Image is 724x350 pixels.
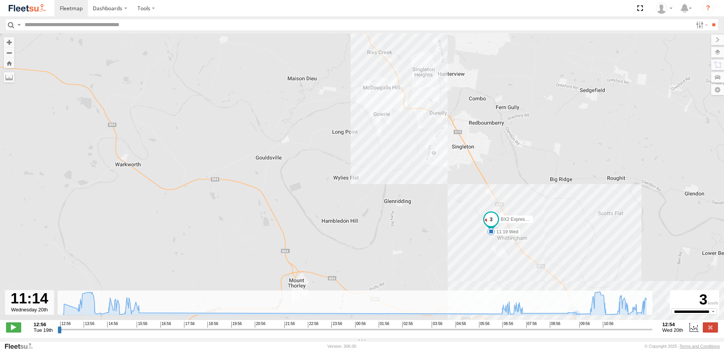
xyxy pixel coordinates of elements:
span: 06:56 [502,322,513,328]
span: 18:56 [208,322,218,328]
a: Visit our Website [4,342,39,350]
span: 04:56 [456,322,466,328]
button: Zoom out [4,47,14,58]
div: Version: 306.00 [328,344,356,348]
label: Search Query [16,19,22,30]
label: Search Filter Options [693,19,709,30]
i: ? [702,2,714,14]
label: Play/Stop [6,322,21,332]
span: 14:56 [107,322,118,328]
label: 11:19 Wed [491,228,521,235]
label: Close [703,322,718,332]
div: © Copyright 2025 - [644,344,720,348]
span: 13:56 [84,322,94,328]
span: BX2 Express Ute [501,217,535,222]
span: 09:56 [579,322,590,328]
span: 20:56 [255,322,265,328]
span: 16:56 [161,322,171,328]
span: 02:56 [402,322,413,328]
span: 03:56 [432,322,442,328]
span: 10:56 [603,322,613,328]
span: 05:56 [479,322,490,328]
span: 01:56 [379,322,389,328]
span: 12:56 [60,322,71,328]
span: 22:56 [308,322,318,328]
span: Wed 20th Aug 2025 [662,327,683,333]
span: 08:56 [550,322,560,328]
label: Map Settings [711,84,724,95]
span: 19:56 [231,322,242,328]
button: Zoom Home [4,58,14,68]
label: Measure [4,72,14,83]
span: 15:56 [137,322,147,328]
div: James Cullen [653,3,675,14]
span: 23:56 [331,322,342,328]
strong: 12:56 [34,322,53,327]
span: 00:56 [355,322,366,328]
span: 21:56 [284,322,295,328]
button: Zoom in [4,37,14,47]
span: 07:56 [526,322,537,328]
span: Tue 19th Aug 2025 [34,327,53,333]
a: Terms and Conditions [680,344,720,348]
div: 3 [671,291,718,308]
strong: 12:54 [662,322,683,327]
span: 17:56 [184,322,195,328]
img: fleetsu-logo-horizontal.svg [8,3,47,13]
